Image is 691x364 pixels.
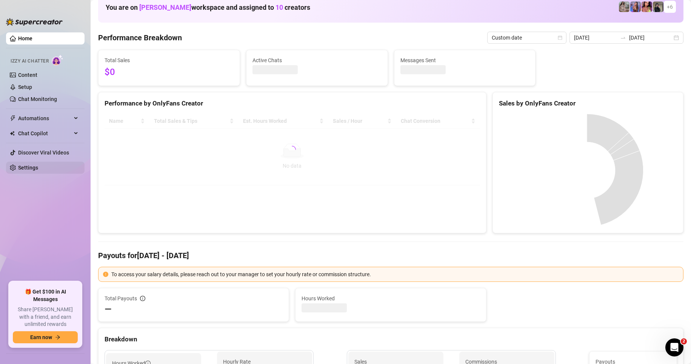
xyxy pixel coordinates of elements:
span: 🎁 Get $100 in AI Messages [13,288,78,303]
div: Performance by OnlyFans Creator [105,98,480,109]
span: Total Payouts [105,294,137,303]
span: Active Chats [252,56,382,64]
div: Sales by OnlyFans Creator [499,98,677,109]
span: [PERSON_NAME] [139,3,191,11]
a: Chat Monitoring [18,96,57,102]
img: Daisy [619,2,629,12]
a: Discover Viral Videos [18,150,69,156]
span: Custom date [492,32,562,43]
span: — [105,303,112,315]
span: Izzy AI Chatter [11,58,49,65]
span: 10 [275,3,283,11]
img: Chat Copilot [10,131,15,136]
img: AI Chatter [52,55,63,66]
span: calendar [558,35,562,40]
img: logo-BBDzfeDw.svg [6,18,63,26]
span: 2 [681,338,687,344]
iframe: Intercom live chat [665,338,683,356]
img: Ava [630,2,641,12]
h1: You are on workspace and assigned to creators [106,3,310,12]
span: Automations [18,112,72,124]
img: GODDESS [642,2,652,12]
a: Settings [18,165,38,171]
a: Setup [18,84,32,90]
span: loading [288,146,296,153]
div: To access your salary details, please reach out to your manager to set your hourly rate or commis... [111,270,679,278]
img: Anna [653,2,663,12]
a: Content [18,72,37,78]
span: + 6 [667,3,673,11]
button: Earn nowarrow-right [13,331,78,343]
span: Hours Worked [302,294,480,303]
span: Messages Sent [400,56,529,64]
span: Chat Copilot [18,127,72,139]
span: info-circle [140,296,145,301]
span: Earn now [30,334,52,340]
h4: Payouts for [DATE] - [DATE] [98,250,683,261]
span: arrow-right [55,335,60,340]
span: Total Sales [105,56,234,64]
div: Breakdown [105,334,677,344]
h4: Performance Breakdown [98,32,182,43]
a: Home [18,35,32,41]
span: to [620,35,626,41]
span: exclamation-circle [103,272,108,277]
span: $0 [105,65,234,80]
input: End date [629,34,672,42]
span: swap-right [620,35,626,41]
input: Start date [574,34,617,42]
span: thunderbolt [10,115,16,121]
span: Share [PERSON_NAME] with a friend, and earn unlimited rewards [13,306,78,328]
